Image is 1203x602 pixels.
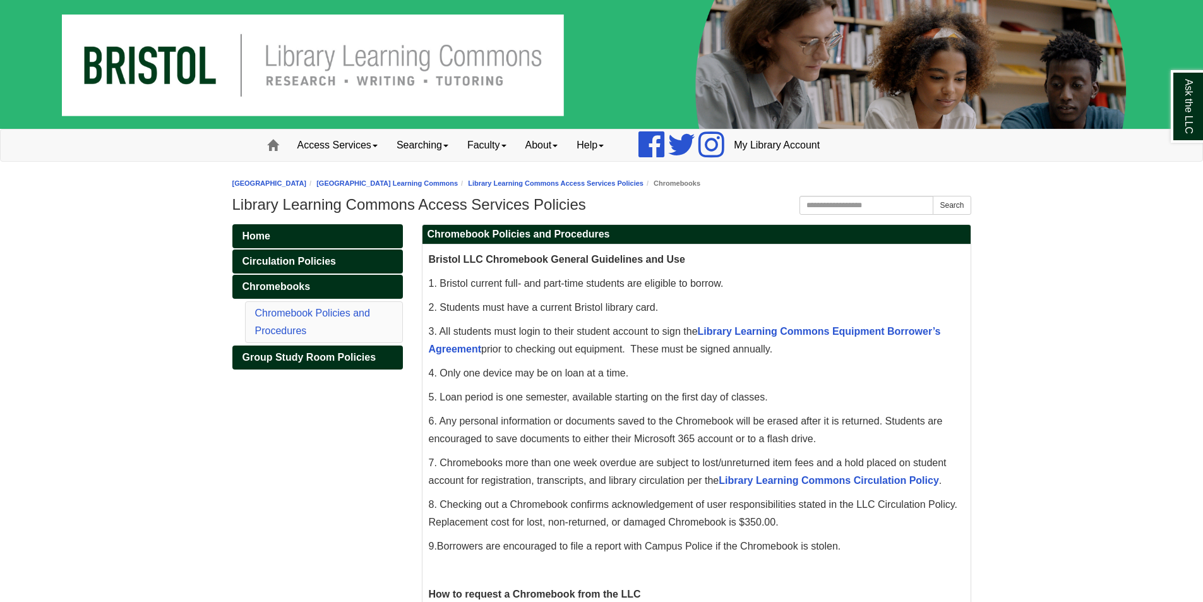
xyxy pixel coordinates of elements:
[232,224,403,370] div: Guide Pages
[429,392,768,402] span: 5. Loan period is one semester, available starting on the first day of classes.
[232,275,403,299] a: Chromebooks
[242,231,270,241] span: Home
[429,499,957,527] span: 8. Checking out a Chromebook confirms acknowledgement of user responsibilities stated in the LLC ...
[232,178,971,190] nav: breadcrumb
[255,308,370,336] a: Chromebook Policies and Procedures
[437,541,841,551] span: Borrowers are encouraged to file a report with Campus Police if the Chromebook is stolen.
[724,129,829,161] a: My Library Account
[719,475,939,486] a: Library Learning Commons Circulation Policy
[429,302,659,313] span: 2. Students must have a current Bristol library card.
[516,129,568,161] a: About
[933,196,971,215] button: Search
[643,178,700,190] li: Chromebooks
[232,179,307,187] a: [GEOGRAPHIC_DATA]
[232,346,403,370] a: Group Study Room Policies
[567,129,613,161] a: Help
[288,129,387,161] a: Access Services
[232,224,403,248] a: Home
[429,541,434,551] span: 9
[458,129,516,161] a: Faculty
[422,225,971,244] h2: Chromebook Policies and Procedures
[429,457,947,486] span: 7. Chromebooks more than one week overdue are subject to lost/unreturned item fees and a hold pla...
[468,179,643,187] a: Library Learning Commons Access Services Policies
[429,278,724,289] span: 1. Bristol current full- and part-time students are eligible to borrow.
[242,281,311,292] span: Chromebooks
[429,416,943,444] span: 6. Any personal information or documents saved to the Chromebook will be erased after it is retur...
[242,352,376,363] span: Group Study Room Policies
[429,326,941,354] span: 3. All students must login to their student account to sign the prior to checking out equipment. ...
[232,196,971,214] h1: Library Learning Commons Access Services Policies
[429,254,685,265] span: Bristol LLC Chromebook General Guidelines and Use
[387,129,458,161] a: Searching
[316,179,458,187] a: [GEOGRAPHIC_DATA] Learning Commons
[242,256,336,267] span: Circulation Policies
[429,538,964,555] p: .
[429,589,641,599] strong: How to request a Chromebook from the LLC
[232,250,403,274] a: Circulation Policies
[429,368,629,378] span: 4. Only one device may be on loan at a time.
